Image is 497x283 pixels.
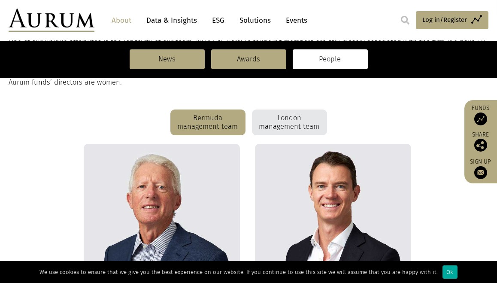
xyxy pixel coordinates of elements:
img: Aurum [9,9,94,32]
a: Log in/Register [416,11,488,29]
a: Sign up [469,158,493,179]
span: Log in/Register [422,15,467,25]
a: News [130,49,205,69]
div: Bermuda management team [170,110,245,135]
img: Share this post [474,139,487,152]
img: Access Funds [474,113,487,125]
a: ESG [208,12,229,28]
a: Solutions [235,12,275,28]
img: search.svg [401,16,409,24]
a: Awards [211,49,286,69]
div: London management team [252,110,327,135]
a: Funds [469,104,493,125]
a: Data & Insights [142,12,201,28]
a: People [293,49,368,69]
img: Sign up to our newsletter [474,166,487,179]
div: Share [469,132,493,152]
div: Ok [442,265,458,279]
a: Events [282,12,307,28]
a: About [107,12,136,28]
